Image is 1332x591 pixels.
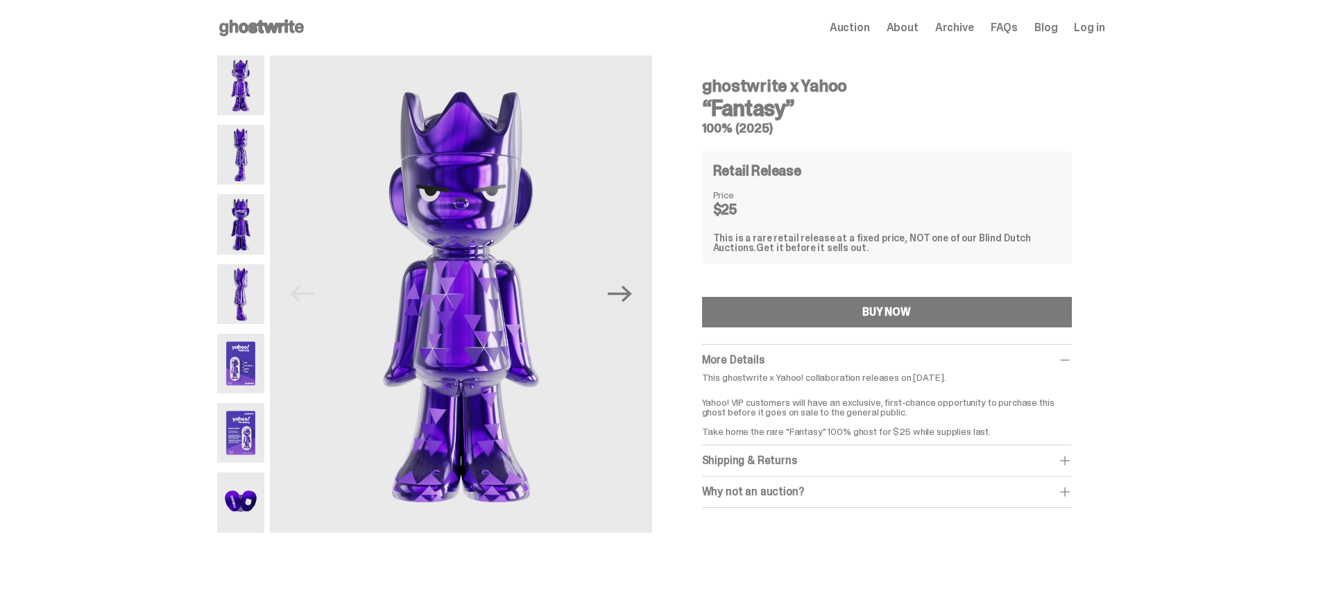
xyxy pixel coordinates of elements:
[702,352,765,367] span: More Details
[713,164,801,178] h4: Retail Release
[702,485,1072,499] div: Why not an auction?
[702,372,1072,382] p: This ghostwrite x Yahoo! collaboration releases on [DATE].
[862,307,911,318] div: BUY NOW
[1074,22,1104,33] a: Log in
[217,264,265,324] img: Yahoo-HG---4.png
[702,297,1072,327] button: BUY NOW
[217,194,265,254] img: Yahoo-HG---3.png
[270,55,651,533] img: Yahoo-HG---1.png
[702,97,1072,119] h3: “Fantasy”
[605,279,635,309] button: Next
[702,454,1072,468] div: Shipping & Returns
[935,22,974,33] a: Archive
[991,22,1018,33] a: FAQs
[702,388,1072,436] p: Yahoo! VIP customers will have an exclusive, first-chance opportunity to purchase this ghost befo...
[702,122,1072,135] h5: 100% (2025)
[756,241,869,254] span: Get it before it sells out.
[713,203,783,216] dd: $25
[713,190,783,200] dt: Price
[217,55,265,115] img: Yahoo-HG---1.png
[702,78,1072,94] h4: ghostwrite x Yahoo
[217,125,265,185] img: Yahoo-HG---2.png
[217,403,265,463] img: Yahoo-HG---6.png
[217,334,265,393] img: Yahoo-HG---5.png
[1034,22,1057,33] a: Blog
[830,22,870,33] a: Auction
[217,472,265,532] img: Yahoo-HG---7.png
[713,233,1061,252] div: This is a rare retail release at a fixed price, NOT one of our Blind Dutch Auctions.
[887,22,919,33] a: About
